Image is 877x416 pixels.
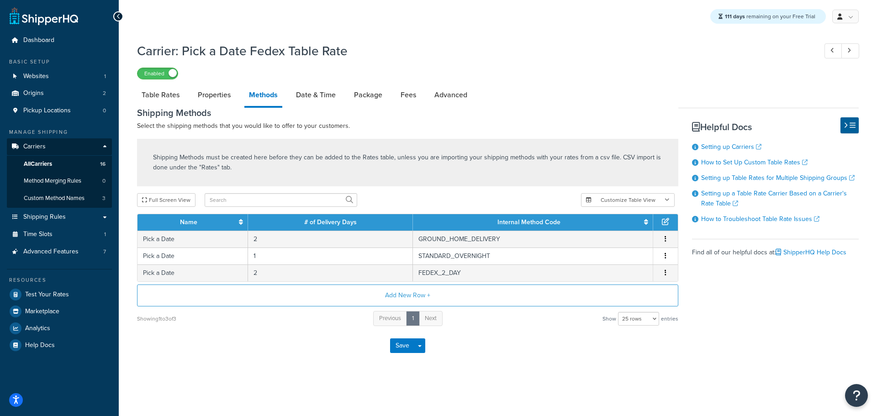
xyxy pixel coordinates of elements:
li: Advanced Features [7,243,112,260]
a: How to Troubleshoot Table Rate Issues [701,214,819,224]
td: STANDARD_OVERNIGHT [413,247,653,264]
a: Setting up Carriers [701,142,761,152]
span: Marketplace [25,308,59,316]
span: Carriers [23,143,46,151]
button: Add New Row + [137,284,678,306]
td: GROUND_HOME_DELIVERY [413,231,653,247]
a: Marketplace [7,303,112,320]
a: Previous Record [824,43,842,58]
a: Pickup Locations0 [7,102,112,119]
li: Origins [7,85,112,102]
strong: 111 days [725,12,745,21]
span: Pickup Locations [23,107,71,115]
button: Hide Help Docs [840,117,859,133]
span: Method Merging Rules [24,177,81,185]
a: Next Record [841,43,859,58]
td: Pick a Date [137,264,248,281]
span: Next [425,314,437,322]
li: Carriers [7,138,112,208]
td: Pick a Date [137,247,248,264]
button: Open Resource Center [845,384,868,407]
td: 2 [248,264,413,281]
span: Advanced Features [23,248,79,256]
span: 0 [102,177,106,185]
span: Origins [23,90,44,97]
a: Method Merging Rules0 [7,173,112,190]
input: Search [205,193,357,207]
a: Setting up a Table Rate Carrier Based on a Carrier's Rate Table [701,189,847,208]
a: Shipping Rules [7,209,112,226]
button: Customize Table View [581,193,675,207]
span: Show [602,312,616,325]
div: Basic Setup [7,58,112,66]
button: Save [390,338,415,353]
span: Custom Method Names [24,195,85,202]
a: Help Docs [7,337,112,353]
a: Date & Time [291,84,340,106]
span: Dashboard [23,37,54,44]
span: Websites [23,73,49,80]
a: ShipperHQ Help Docs [776,247,846,257]
a: Package [349,84,387,106]
td: Pick a Date [137,231,248,247]
a: Origins2 [7,85,112,102]
span: 2 [103,90,106,97]
span: 1 [104,231,106,238]
a: Carriers [7,138,112,155]
span: Test Your Rates [25,291,69,299]
span: 3 [102,195,106,202]
span: 0 [103,107,106,115]
div: Manage Shipping [7,128,112,136]
a: Custom Method Names3 [7,190,112,207]
a: Fees [396,84,421,106]
li: Method Merging Rules [7,173,112,190]
li: Websites [7,68,112,85]
a: Setting up Table Rates for Multiple Shipping Groups [701,173,855,183]
a: AllCarriers16 [7,156,112,173]
a: Advanced Features7 [7,243,112,260]
span: Help Docs [25,342,55,349]
span: 1 [104,73,106,80]
span: 7 [103,248,106,256]
a: Table Rates [137,84,184,106]
span: All Carriers [24,160,52,168]
span: remaining on your Free Trial [725,12,815,21]
span: 16 [100,160,106,168]
td: 1 [248,247,413,264]
a: 1 [406,311,420,326]
div: Find all of our helpful docs at: [692,239,859,259]
p: Select the shipping methods that you would like to offer to your customers. [137,121,678,132]
span: Previous [379,314,401,322]
h3: Helpful Docs [692,122,859,132]
h1: Carrier: Pick a Date Fedex Table Rate [137,42,808,60]
a: Advanced [430,84,472,106]
td: 2 [248,231,413,247]
a: How to Set Up Custom Table Rates [701,158,808,167]
a: Internal Method Code [497,217,560,227]
div: Resources [7,276,112,284]
span: Analytics [25,325,50,332]
span: Shipping Rules [23,213,66,221]
p: Shipping Methods must be created here before they can be added to the Rates table, unless you are... [153,153,662,173]
span: Time Slots [23,231,53,238]
li: Dashboard [7,32,112,49]
a: Previous [373,311,407,326]
a: Name [180,217,197,227]
button: Full Screen View [137,193,195,207]
li: Pickup Locations [7,102,112,119]
li: Time Slots [7,226,112,243]
a: Methods [244,84,282,108]
a: Next [419,311,443,326]
a: Time Slots1 [7,226,112,243]
td: FEDEX_2_DAY [413,264,653,281]
th: # of Delivery Days [248,214,413,231]
a: Test Your Rates [7,286,112,303]
h3: Shipping Methods [137,108,678,118]
a: Websites1 [7,68,112,85]
li: Custom Method Names [7,190,112,207]
a: Analytics [7,320,112,337]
